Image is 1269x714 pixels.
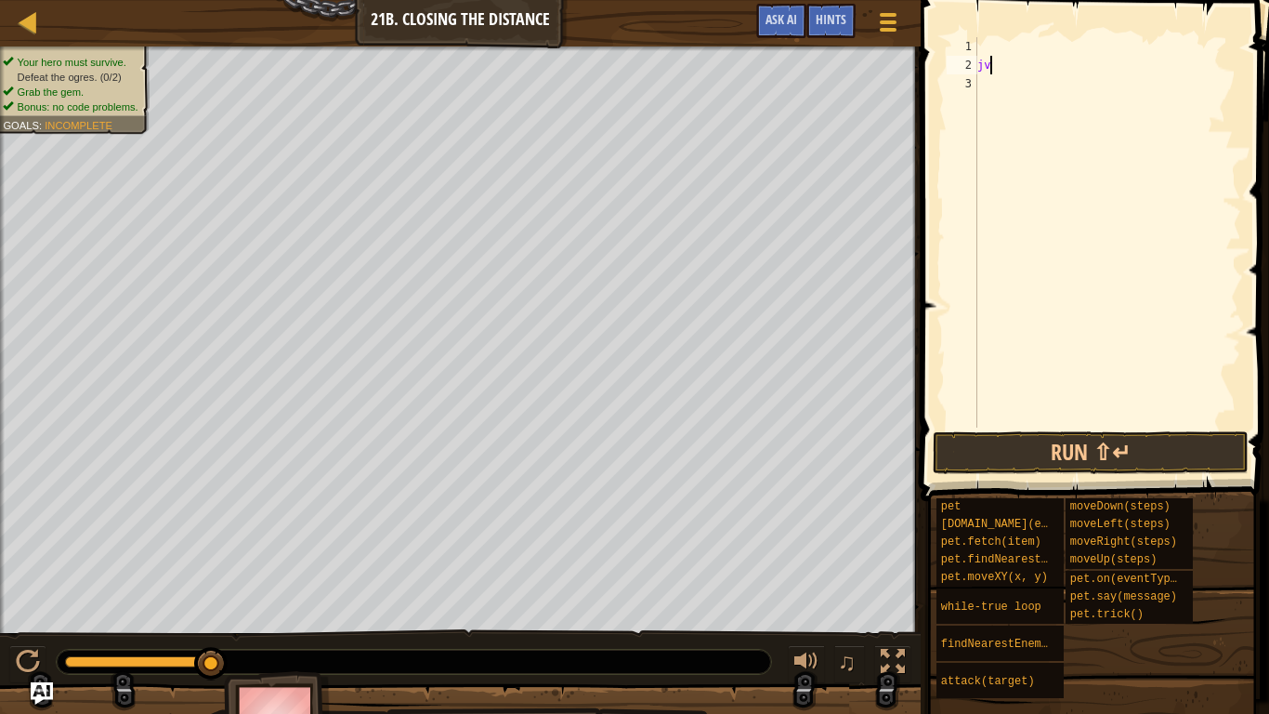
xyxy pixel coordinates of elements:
[18,100,138,112] span: Bonus: no code problems.
[941,675,1035,688] span: attack(target)
[788,645,825,683] button: Adjust volume
[941,571,1048,584] span: pet.moveXY(x, y)
[947,56,977,74] div: 2
[941,535,1041,549] span: pet.fetch(item)
[941,518,1075,531] span: [DOMAIN_NAME](enemy)
[834,645,866,683] button: ♫
[838,648,857,676] span: ♫
[1070,553,1158,566] span: moveUp(steps)
[3,119,39,131] span: Goals
[947,37,977,56] div: 1
[3,85,138,99] li: Grab the gem.
[865,4,911,47] button: Show game menu
[3,70,138,85] li: Defeat the ogres.
[1070,500,1171,513] span: moveDown(steps)
[1070,573,1244,586] span: pet.on(eventType, handler)
[3,55,138,70] li: Your hero must survive.
[1070,608,1144,621] span: pet.trick()
[947,74,977,93] div: 3
[9,645,46,683] button: Ctrl + P: Pause
[816,10,846,28] span: Hints
[941,601,1041,614] span: while-true loop
[1070,590,1177,603] span: pet.say(message)
[941,553,1121,566] span: pet.findNearestByType(type)
[18,56,126,68] span: Your hero must survive.
[39,119,45,131] span: :
[933,431,1249,474] button: Run ⇧↵
[45,119,112,131] span: Incomplete
[18,86,85,98] span: Grab the gem.
[941,500,962,513] span: pet
[765,10,797,28] span: Ask AI
[874,645,911,683] button: Toggle fullscreen
[1070,535,1177,549] span: moveRight(steps)
[18,71,122,83] span: Defeat the ogres. (0/2)
[1070,518,1171,531] span: moveLeft(steps)
[3,99,138,114] li: Bonus: no code problems.
[756,4,806,38] button: Ask AI
[941,638,1062,651] span: findNearestEnemy()
[31,682,53,705] button: Ask AI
